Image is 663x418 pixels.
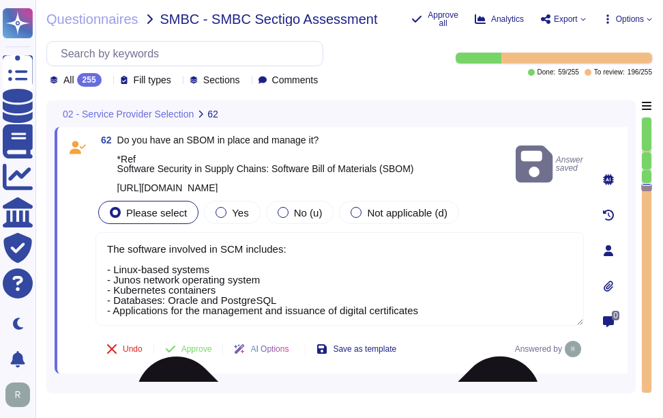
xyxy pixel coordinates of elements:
span: Do you have an SBOM in place and manage it? *Ref Software Security in Supply Chains: Software Bil... [117,135,414,193]
span: 59 / 255 [558,69,579,76]
img: user [565,341,581,357]
span: Yes [232,207,248,219]
span: Export [554,15,578,23]
span: Please select [126,207,187,219]
input: Search by keywords [54,42,323,66]
span: Analytics [491,15,524,23]
button: Approve all [411,11,458,27]
span: Answer saved [516,143,584,186]
span: 62 [95,135,112,145]
span: To review: [594,69,625,76]
span: Questionnaires [46,12,138,26]
span: Not applicable (d) [367,207,447,219]
span: Sections [203,75,240,85]
textarea: The software involved in SCM includes: - Linux-based systems - Junos network operating system - K... [95,232,584,326]
button: user [3,380,40,410]
span: Fill types [134,75,171,85]
span: Options [616,15,644,23]
span: 196 / 255 [628,69,652,76]
span: 0 [612,311,619,320]
span: Done: [537,69,556,76]
span: 62 [207,109,218,119]
span: SMBC - SMBC Sectigo Assessment [160,12,378,26]
span: All [63,75,74,85]
img: user [5,382,30,407]
div: 255 [77,73,102,87]
button: Analytics [475,14,524,25]
span: No (u) [294,207,323,219]
span: 02 - Service Provider Selection [63,109,194,119]
span: Comments [272,75,319,85]
span: Approve all [428,11,458,27]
